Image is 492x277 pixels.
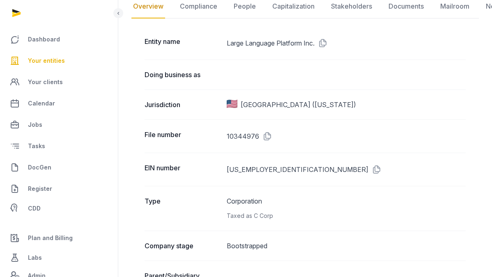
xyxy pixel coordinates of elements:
[7,72,111,92] a: Your clients
[28,163,51,172] span: DocGen
[145,70,220,80] dt: Doing business as
[145,163,220,176] dt: EIN number
[28,184,52,194] span: Register
[241,100,356,110] span: [GEOGRAPHIC_DATA] ([US_STATE])
[28,34,60,44] span: Dashboard
[7,179,111,199] a: Register
[145,100,220,110] dt: Jurisdiction
[227,211,466,221] div: Taxed as C Corp
[28,141,45,151] span: Tasks
[28,56,65,66] span: Your entities
[145,130,220,143] dt: File number
[227,196,466,221] dd: Corporation
[7,248,111,268] a: Labs
[227,163,466,176] dd: [US_EMPLOYER_IDENTIFICATION_NUMBER]
[7,30,111,49] a: Dashboard
[145,37,220,50] dt: Entity name
[28,120,42,130] span: Jobs
[28,98,55,108] span: Calendar
[7,136,111,156] a: Tasks
[28,253,42,263] span: Labs
[145,196,220,221] dt: Type
[145,241,220,251] dt: Company stage
[7,115,111,135] a: Jobs
[7,94,111,113] a: Calendar
[227,241,466,251] dd: Bootstrapped
[7,51,111,71] a: Your entities
[227,37,466,50] dd: Large Language Platform Inc.
[7,200,111,217] a: CDD
[7,158,111,177] a: DocGen
[28,77,63,87] span: Your clients
[28,233,73,243] span: Plan and Billing
[227,130,466,143] dd: 10344976
[7,228,111,248] a: Plan and Billing
[28,204,41,213] span: CDD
